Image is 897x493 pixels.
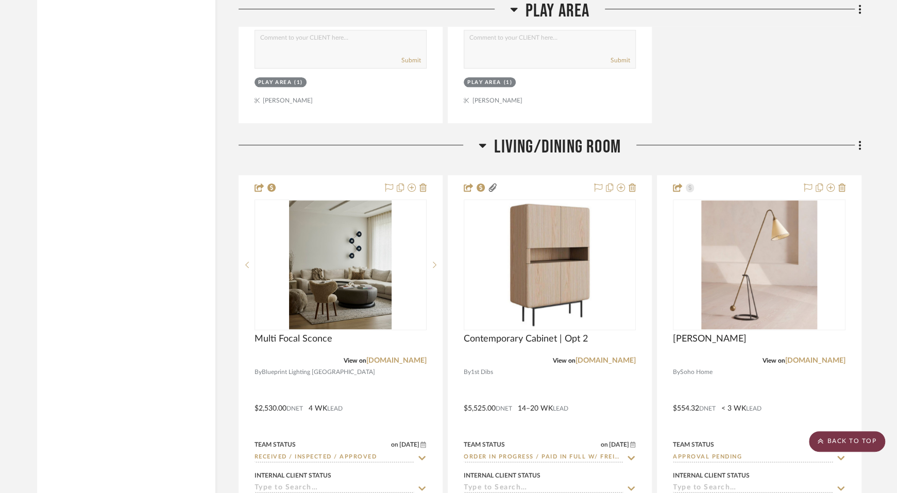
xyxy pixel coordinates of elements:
span: on [391,441,398,448]
div: 0 [673,200,844,330]
button: Submit [401,56,421,65]
div: Play Area [467,79,501,87]
span: [DATE] [398,441,420,448]
span: Contemporary Cabinet | Opt 2 [464,333,588,345]
div: (1) [503,79,512,87]
input: Type to Search… [255,453,414,463]
span: By [673,367,680,377]
span: Blueprint Lighting [GEOGRAPHIC_DATA] [262,367,375,377]
div: Play Area [258,79,292,87]
span: Multi Focal Sconce [255,333,332,345]
span: By [464,367,471,377]
div: (1) [294,79,303,87]
span: 1st Dibs [471,367,493,377]
a: [DOMAIN_NAME] [785,357,845,364]
div: Team Status [255,440,296,449]
div: Internal Client Status [255,471,331,480]
span: Soho Home [680,367,713,377]
scroll-to-top-button: BACK TO TOP [809,431,885,452]
span: View on [763,358,785,364]
a: [DOMAIN_NAME] [576,357,636,364]
img: Contemporary Cabinet | Opt 2 [485,200,614,329]
input: Type to Search… [673,453,833,463]
div: Internal Client Status [673,471,750,480]
span: on [601,441,608,448]
div: Internal Client Status [464,471,540,480]
img: Multi Focal Sconce [289,200,392,329]
input: Type to Search… [464,453,623,463]
a: [DOMAIN_NAME] [366,357,427,364]
span: [PERSON_NAME] [673,333,747,345]
span: [DATE] [608,441,630,448]
button: Submit [611,56,630,65]
div: Team Status [464,440,505,449]
span: By [255,367,262,377]
div: 0 [464,200,635,330]
img: Beatrice Floor Lamp [701,200,817,329]
div: Team Status [673,440,714,449]
span: View on [344,358,366,364]
span: View on [553,358,576,364]
span: Living/Dining Room [494,136,621,158]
